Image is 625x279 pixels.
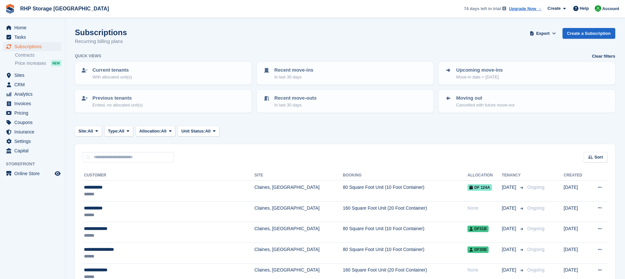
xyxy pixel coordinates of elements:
[595,5,601,12] img: Rod
[14,137,53,146] span: Settings
[181,128,205,134] span: Unit Status:
[88,128,93,134] span: All
[3,108,62,118] a: menu
[15,52,62,58] a: Contracts
[456,66,503,74] p: Upcoming move-ins
[51,60,62,66] div: NEW
[274,102,317,108] p: In last 30 days
[456,102,514,108] p: Cancelled with future move-out
[527,205,545,211] span: Ongoing
[255,222,343,243] td: Claines, [GEOGRAPHIC_DATA]
[456,74,503,80] p: Move-in date > [DATE]
[464,6,501,12] span: 74 days left in trial
[3,169,62,178] a: menu
[14,80,53,89] span: CRM
[14,118,53,127] span: Coupons
[529,28,557,39] button: Export
[564,181,589,202] td: [DATE]
[3,137,62,146] a: menu
[14,146,53,155] span: Capital
[562,28,615,39] a: Create a Subscription
[5,4,15,14] img: stora-icon-8386f47178a22dfd0bd8f6a31ec36ba5ce8667c1dd55bd0f319d3a0aa187defe.svg
[139,128,161,134] span: Allocation:
[527,247,545,252] span: Ongoing
[3,118,62,127] a: menu
[502,225,518,232] span: [DATE]
[502,7,506,10] img: icon-info-grey-7440780725fd019a000dd9b08b2336e03edf1995a4989e88bcd33f0948082b44.svg
[92,94,143,102] p: Previous tenants
[75,38,127,45] p: Recurring billing plans
[274,66,313,74] p: Recent move-ins
[527,185,545,190] span: Ongoing
[343,243,467,263] td: 80 Square Foot Unit (10 Foot Container)
[527,267,545,272] span: Ongoing
[255,201,343,222] td: Claines, [GEOGRAPHIC_DATA]
[564,201,589,222] td: [DATE]
[467,226,489,232] span: DF31B
[502,170,525,181] th: Tenancy
[527,226,545,231] span: Ongoing
[3,146,62,155] a: menu
[536,30,549,37] span: Export
[467,170,502,181] th: Allocation
[3,90,62,99] a: menu
[76,63,251,84] a: Current tenants With allocated unit(s)
[3,42,62,51] a: menu
[502,205,518,212] span: [DATE]
[467,184,492,191] span: DF 124A
[15,60,62,67] a: Price increases NEW
[594,154,603,160] span: Sort
[14,33,53,42] span: Tasks
[343,201,467,222] td: 160 Square Foot Unit (20 Foot Container)
[274,94,317,102] p: Recent move-outs
[3,80,62,89] a: menu
[14,108,53,118] span: Pricing
[136,126,175,136] button: Allocation: All
[257,63,433,84] a: Recent move-ins In last 30 days
[75,126,102,136] button: Site: All
[104,126,133,136] button: Type: All
[119,128,124,134] span: All
[14,99,53,108] span: Invoices
[257,91,433,112] a: Recent move-outs In last 30 days
[92,102,143,108] p: Ended, no allocated unit(s)
[161,128,167,134] span: All
[509,6,542,12] a: Upgrade Now →
[78,128,88,134] span: Site:
[467,267,502,273] div: None
[108,128,119,134] span: Type:
[205,128,211,134] span: All
[18,3,112,14] a: RHP Storage [GEOGRAPHIC_DATA]
[178,126,219,136] button: Unit Status: All
[502,184,518,191] span: [DATE]
[14,90,53,99] span: Analytics
[564,170,589,181] th: Created
[83,170,255,181] th: Customer
[14,71,53,80] span: Sites
[602,6,619,12] span: Account
[54,170,62,177] a: Preview store
[6,161,65,167] span: Storefront
[564,222,589,243] td: [DATE]
[3,23,62,32] a: menu
[274,74,313,80] p: In last 30 days
[343,181,467,202] td: 80 Square Foot Unit (10 Foot Container)
[439,91,615,112] a: Moving out Cancelled with future move-out
[564,243,589,263] td: [DATE]
[92,66,132,74] p: Current tenants
[75,53,101,59] h6: Quick views
[14,23,53,32] span: Home
[502,267,518,273] span: [DATE]
[14,42,53,51] span: Subscriptions
[580,5,589,12] span: Help
[3,127,62,136] a: menu
[456,94,514,102] p: Moving out
[255,170,343,181] th: Site
[467,246,489,253] span: DF30B
[76,91,251,112] a: Previous tenants Ended, no allocated unit(s)
[343,170,467,181] th: Booking
[502,246,518,253] span: [DATE]
[3,33,62,42] a: menu
[343,222,467,243] td: 80 Square Foot Unit (10 Foot Container)
[3,71,62,80] a: menu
